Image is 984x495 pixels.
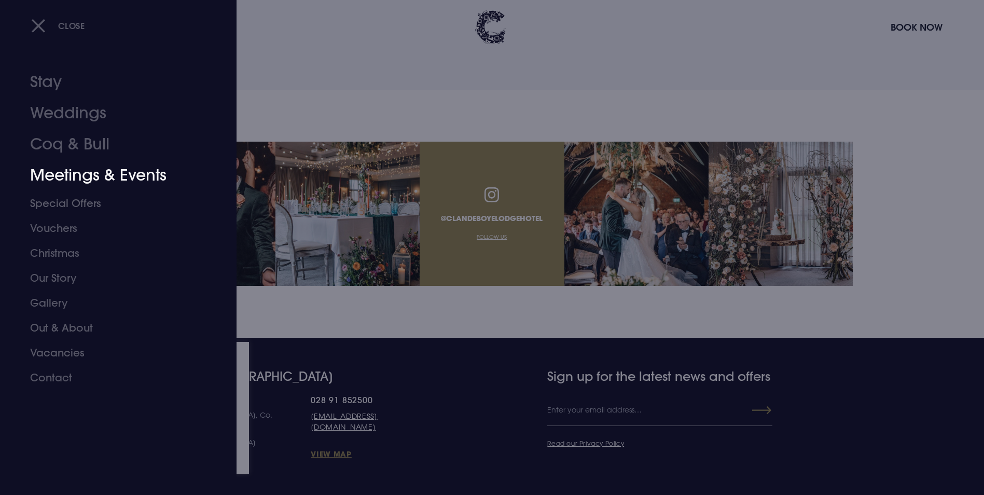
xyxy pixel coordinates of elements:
[30,241,194,266] a: Christmas
[30,365,194,390] a: Contact
[58,20,85,31] span: Close
[30,340,194,365] a: Vacancies
[30,216,194,241] a: Vouchers
[31,15,85,36] button: Close
[30,98,194,129] a: Weddings
[30,315,194,340] a: Out & About
[30,160,194,191] a: Meetings & Events
[30,266,194,291] a: Our Story
[30,291,194,315] a: Gallery
[30,129,194,160] a: Coq & Bull
[30,191,194,216] a: Special Offers
[30,66,194,98] a: Stay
